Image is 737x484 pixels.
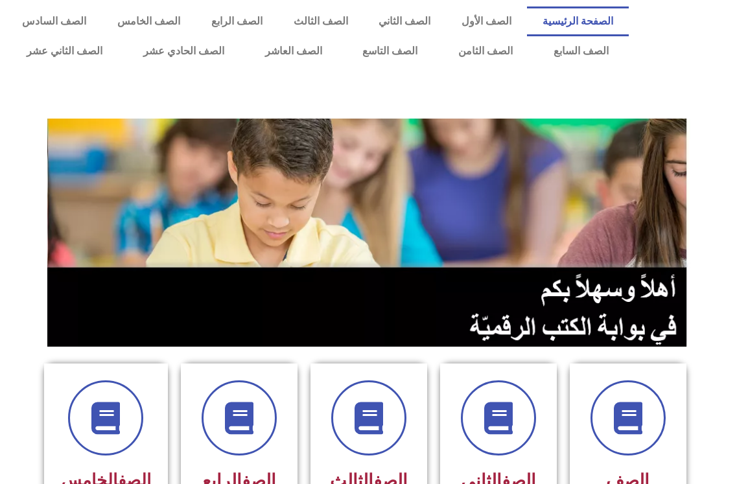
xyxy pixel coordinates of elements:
[6,36,123,66] a: الصف الثاني عشر
[533,36,629,66] a: الصف السابع
[342,36,438,66] a: الصف التاسع
[123,36,245,66] a: الصف الحادي عشر
[363,6,446,36] a: الصف الثاني
[196,6,278,36] a: الصف الرابع
[6,6,102,36] a: الصف السادس
[102,6,196,36] a: الصف الخامس
[446,6,527,36] a: الصف الأول
[244,36,342,66] a: الصف العاشر
[527,6,629,36] a: الصفحة الرئيسية
[278,6,364,36] a: الصف الثالث
[438,36,533,66] a: الصف الثامن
